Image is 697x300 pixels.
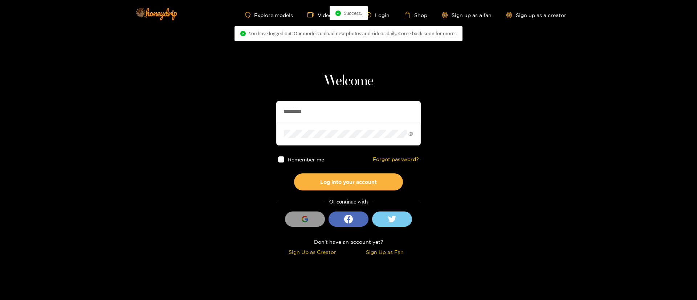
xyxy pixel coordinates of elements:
[344,10,362,16] span: Success.
[276,73,421,90] h1: Welcome
[278,248,347,256] div: Sign Up as Creator
[442,12,492,18] a: Sign up as a fan
[335,11,341,16] span: check-circle
[288,157,324,162] span: Remember me
[245,12,293,18] a: Explore models
[276,238,421,246] div: Don't have an account yet?
[506,12,566,18] a: Sign up as a creator
[240,31,246,36] span: check-circle
[276,198,421,206] div: Or continue with
[365,12,390,18] a: Login
[249,30,457,36] span: You have logged out. Our models upload new photos and videos daily. Come back soon for more..
[408,132,413,136] span: eye-invisible
[294,173,403,190] button: Log into your account
[307,12,318,18] span: video-camera
[307,12,350,18] a: Video Shorts
[350,248,419,256] div: Sign Up as Fan
[373,156,419,163] a: Forgot password?
[404,12,427,18] a: Shop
